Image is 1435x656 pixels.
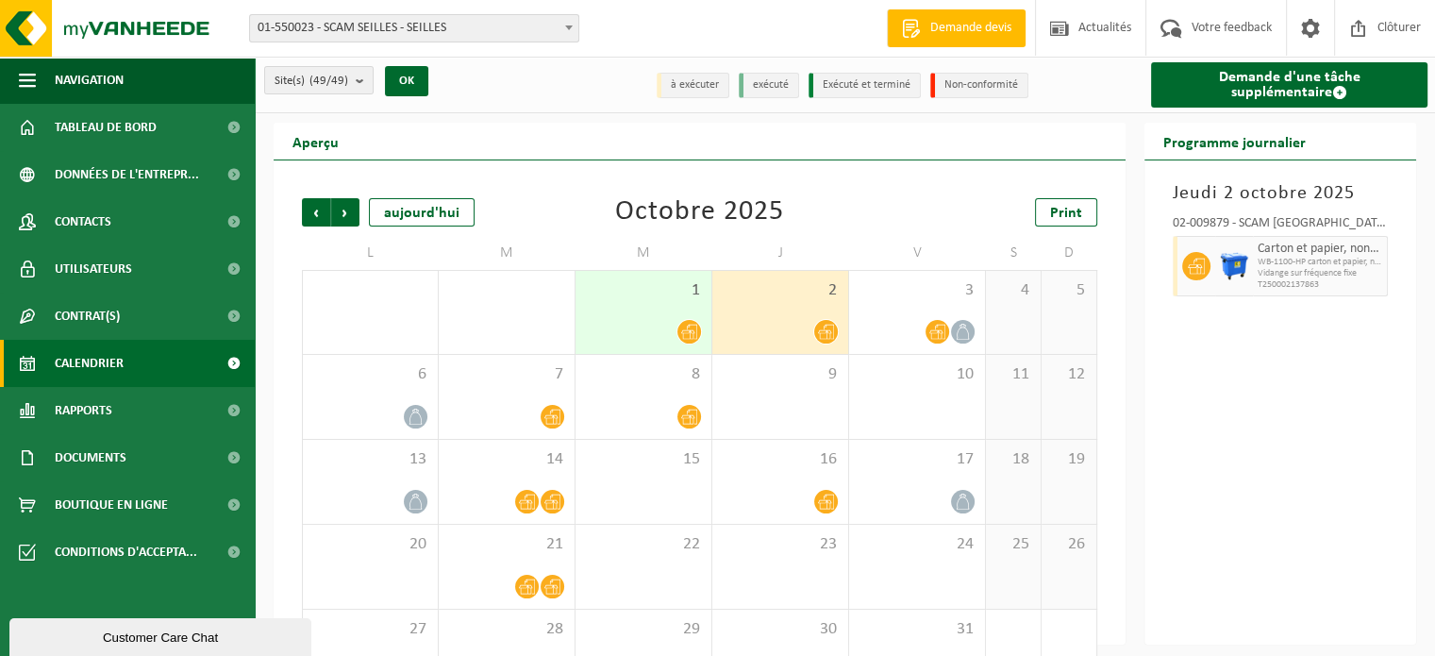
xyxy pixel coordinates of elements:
[312,534,428,555] span: 20
[55,245,132,293] span: Utilisateurs
[722,364,839,385] span: 9
[849,236,986,270] td: V
[739,73,799,98] li: exécuté
[712,236,849,270] td: J
[585,364,702,385] span: 8
[385,66,428,96] button: OK
[657,73,729,98] li: à exécuter
[249,14,579,42] span: 01-550023 - SCAM SEILLES - SEILLES
[1173,217,1388,236] div: 02-009879 - SCAM [GEOGRAPHIC_DATA]
[859,280,976,301] span: 3
[448,364,565,385] span: 7
[1051,364,1087,385] span: 12
[576,236,712,270] td: M
[55,293,120,340] span: Contrat(s)
[1035,198,1097,227] a: Print
[274,123,358,160] h2: Aperçu
[585,280,702,301] span: 1
[309,75,348,87] count: (49/49)
[312,619,428,640] span: 27
[439,236,576,270] td: M
[995,534,1031,555] span: 25
[722,619,839,640] span: 30
[995,280,1031,301] span: 4
[1051,534,1087,555] span: 26
[250,15,578,42] span: 01-550023 - SCAM SEILLES - SEILLES
[1258,257,1382,268] span: WB-1100-HP carton et papier, non-conditionné
[615,198,784,227] div: Octobre 2025
[55,529,197,576] span: Conditions d'accepta...
[1220,252,1248,280] img: WB-1100-HPE-BE-01
[1151,62,1427,108] a: Demande d'une tâche supplémentaire
[722,280,839,301] span: 2
[1258,242,1382,257] span: Carton et papier, non-conditionné (industriel)
[859,449,976,470] span: 17
[722,449,839,470] span: 16
[1173,179,1388,208] h3: Jeudi 2 octobre 2025
[55,198,111,245] span: Contacts
[859,619,976,640] span: 31
[448,449,565,470] span: 14
[264,66,374,94] button: Site(s)(49/49)
[1258,268,1382,279] span: Vidange sur fréquence fixe
[55,434,126,481] span: Documents
[55,151,199,198] span: Données de l'entrepr...
[302,236,439,270] td: L
[585,449,702,470] span: 15
[312,364,428,385] span: 6
[1051,280,1087,301] span: 5
[859,534,976,555] span: 24
[1050,206,1082,221] span: Print
[1258,279,1382,291] span: T250002137863
[312,449,428,470] span: 13
[585,619,702,640] span: 29
[1051,449,1087,470] span: 19
[55,387,112,434] span: Rapports
[1144,123,1325,160] h2: Programme journalier
[986,236,1042,270] td: S
[995,449,1031,470] span: 18
[926,19,1016,38] span: Demande devis
[302,198,330,227] span: Précédent
[722,534,839,555] span: 23
[55,481,168,529] span: Boutique en ligne
[585,534,702,555] span: 22
[9,614,315,656] iframe: chat widget
[995,364,1031,385] span: 11
[55,57,124,104] span: Navigation
[1042,236,1097,270] td: D
[448,619,565,640] span: 28
[331,198,359,227] span: Suivant
[55,104,157,151] span: Tableau de bord
[930,73,1028,98] li: Non-conformité
[55,340,124,387] span: Calendrier
[369,198,475,227] div: aujourd'hui
[275,67,348,95] span: Site(s)
[859,364,976,385] span: 10
[809,73,921,98] li: Exécuté et terminé
[448,534,565,555] span: 21
[887,9,1026,47] a: Demande devis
